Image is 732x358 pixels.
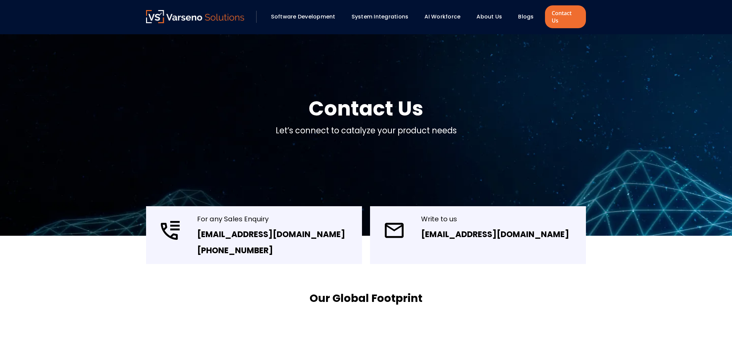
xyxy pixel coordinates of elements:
div: Blogs [515,11,543,23]
a: AI Workforce [424,13,460,20]
h1: Contact Us [309,95,423,122]
a: Contact Us [545,5,586,28]
a: About Us [476,13,502,20]
div: About Us [473,11,511,23]
div: Software Development [268,11,345,23]
div: For any Sales Enquiry [197,214,345,224]
a: Blogs [518,13,534,20]
p: Let’s connect to catalyze your product needs [276,125,457,137]
img: Varseno Solutions – Product Engineering & IT Services [146,10,244,23]
a: [EMAIL_ADDRESS][DOMAIN_NAME] [197,229,345,240]
div: AI Workforce [421,11,470,23]
div: System Integrations [348,11,418,23]
a: Software Development [271,13,335,20]
div: Write to us [421,214,569,224]
h2: Our Global Footprint [310,291,422,306]
a: [EMAIL_ADDRESS][DOMAIN_NAME] [421,229,569,240]
a: Varseno Solutions – Product Engineering & IT Services [146,10,244,24]
a: System Integrations [352,13,409,20]
a: [PHONE_NUMBER] [197,245,273,256]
